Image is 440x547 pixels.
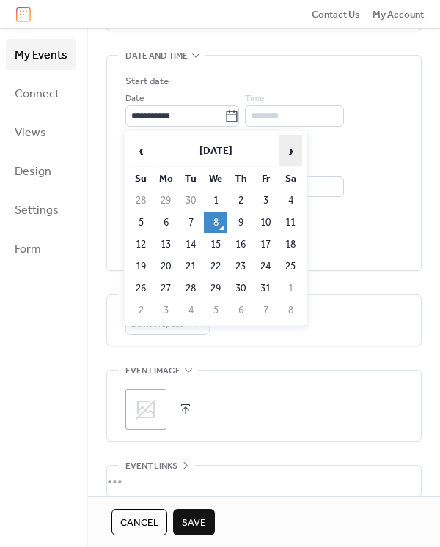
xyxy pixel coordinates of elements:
[154,300,177,321] td: 3
[154,135,277,167] th: [DATE]
[204,168,227,189] th: We
[279,278,302,299] td: 1
[254,212,277,233] td: 10
[245,92,264,106] span: Time
[204,190,227,211] td: 1
[120,516,158,530] span: Cancel
[254,168,277,189] th: Fr
[6,39,76,70] a: My Events
[173,509,215,535] button: Save
[6,116,76,148] a: Views
[125,363,180,378] span: Event image
[254,278,277,299] td: 31
[107,466,421,496] div: •••
[204,278,227,299] td: 29
[229,256,252,277] td: 23
[229,212,252,233] td: 9
[312,7,360,22] span: Contact Us
[129,256,153,277] td: 19
[129,168,153,189] th: Su
[6,233,76,264] a: Form
[204,212,227,233] td: 8
[229,278,252,299] td: 30
[154,278,177,299] td: 27
[279,300,302,321] td: 8
[111,509,167,535] button: Cancel
[15,238,41,261] span: Form
[254,234,277,255] td: 17
[15,44,67,67] span: My Events
[6,155,76,187] a: Design
[179,190,202,211] td: 30
[279,234,302,255] td: 18
[254,190,277,211] td: 3
[279,256,302,277] td: 25
[125,389,166,430] div: ;
[182,516,206,530] span: Save
[15,199,59,222] span: Settings
[154,190,177,211] td: 29
[204,300,227,321] td: 5
[129,190,153,211] td: 28
[129,300,153,321] td: 2
[129,212,153,233] td: 5
[204,256,227,277] td: 22
[15,83,59,105] span: Connect
[279,212,302,233] td: 11
[6,78,76,109] a: Connect
[179,168,202,189] th: Tu
[179,300,202,321] td: 4
[125,92,144,106] span: Date
[15,160,51,183] span: Design
[154,234,177,255] td: 13
[254,256,277,277] td: 24
[6,194,76,226] a: Settings
[154,212,177,233] td: 6
[373,7,424,21] a: My Account
[125,48,188,63] span: Date and time
[279,168,302,189] th: Sa
[129,234,153,255] td: 12
[373,7,424,22] span: My Account
[130,136,152,165] span: ‹
[129,278,153,299] td: 26
[279,190,302,211] td: 4
[125,458,177,473] span: Event links
[229,234,252,255] td: 16
[154,256,177,277] td: 20
[312,7,360,21] a: Contact Us
[179,234,202,255] td: 14
[229,190,252,211] td: 2
[154,168,177,189] th: Mo
[254,300,277,321] td: 7
[179,212,202,233] td: 7
[16,6,31,22] img: logo
[279,136,301,165] span: ›
[15,122,46,144] span: Views
[229,300,252,321] td: 6
[229,168,252,189] th: Th
[179,278,202,299] td: 28
[179,256,202,277] td: 21
[204,234,227,255] td: 15
[125,74,169,89] div: Start date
